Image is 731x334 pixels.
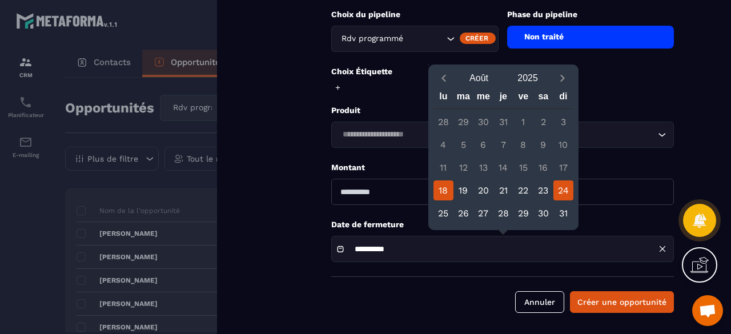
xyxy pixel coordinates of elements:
[339,128,655,141] input: Search for option
[473,112,493,132] div: 30
[331,66,674,77] p: Choix Étiquette
[553,88,573,108] div: di
[553,135,573,155] div: 10
[493,112,513,132] div: 31
[433,71,455,86] button: Previous month
[493,180,513,200] div: 21
[552,71,573,86] button: Next month
[513,180,533,200] div: 22
[433,158,453,178] div: 11
[570,291,674,313] button: Créer une opportunité
[433,88,453,108] div: lu
[331,26,499,52] div: Search for option
[453,88,473,108] div: ma
[553,203,573,223] div: 31
[433,88,573,223] div: Calendar wrapper
[503,69,552,88] button: Open years overlay
[455,69,504,88] button: Open months overlay
[453,180,473,200] div: 19
[493,135,513,155] div: 7
[553,112,573,132] div: 3
[473,88,493,108] div: me
[331,9,499,20] p: Choix du pipeline
[453,135,473,155] div: 5
[453,158,473,178] div: 12
[553,180,573,200] div: 24
[513,158,533,178] div: 15
[692,295,723,326] a: Ouvrir le chat
[493,88,513,108] div: je
[453,203,473,223] div: 26
[433,112,453,132] div: 28
[460,33,496,44] div: Créer
[493,158,513,178] div: 14
[513,112,533,132] div: 1
[513,203,533,223] div: 29
[473,203,493,223] div: 27
[473,135,493,155] div: 6
[453,112,473,132] div: 29
[515,291,564,313] button: Annuler
[331,162,674,173] p: Montant
[331,219,674,230] p: Date de fermeture
[513,135,533,155] div: 8
[433,180,453,200] div: 18
[507,9,674,20] p: Phase du pipeline
[533,112,553,132] div: 2
[433,112,573,223] div: Calendar days
[533,88,553,108] div: sa
[405,33,444,45] input: Search for option
[473,158,493,178] div: 13
[533,203,553,223] div: 30
[493,203,513,223] div: 28
[533,158,553,178] div: 16
[339,33,405,45] span: Rdv programmé
[533,135,553,155] div: 9
[331,105,674,116] p: Produit
[533,180,553,200] div: 23
[433,203,453,223] div: 25
[513,88,533,108] div: ve
[553,158,573,178] div: 17
[331,122,674,148] div: Search for option
[433,135,453,155] div: 4
[473,180,493,200] div: 20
